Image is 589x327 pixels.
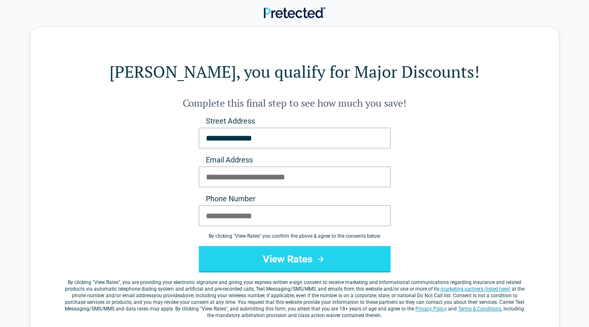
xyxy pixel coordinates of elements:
div: By clicking " View Rates " you confirm the above & agree to the consents below [199,233,391,239]
label: By clicking " ", you are providing your electronic signature and giving your express written e-si... [64,279,526,319]
label: Phone Number [199,194,391,204]
h1: [PERSON_NAME], you qualify for Major Discounts! [64,60,526,83]
h2: Complete this final step to see how much you save! [64,96,526,110]
span: View Rates [94,279,119,285]
a: Terms & Conditions [458,306,501,312]
a: marketing partners (listed here) [441,286,510,292]
a: Privacy Policy [415,306,447,312]
label: Street Address [199,116,391,126]
label: Email Address [199,155,391,165]
button: View Rates [199,246,391,272]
